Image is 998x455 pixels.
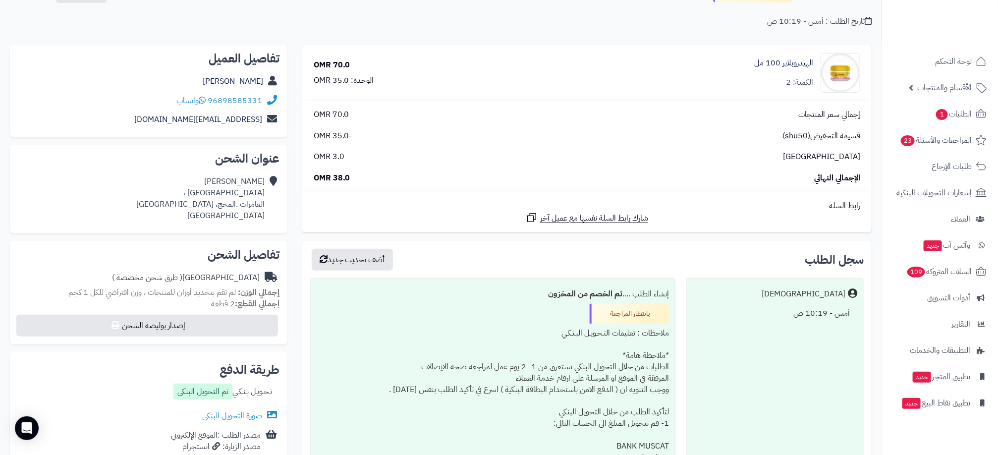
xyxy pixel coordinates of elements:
small: 2 قطعة [211,298,279,310]
h2: طريقة الدفع [220,364,279,376]
div: أمس - 10:19 ص [693,304,857,323]
a: الطلبات1 [888,102,992,126]
h2: عنوان الشحن [18,153,279,165]
strong: إجمالي القطع: [235,298,279,310]
span: 70.0 OMR [314,109,349,120]
span: 3.0 OMR [314,151,344,163]
div: تاريخ الطلب : أمس - 10:19 ص [767,16,872,27]
a: تطبيق المتجرجديد [888,365,992,389]
a: أدوات التسويق [888,286,992,310]
button: أضف تحديث جديد [312,249,393,271]
div: الكمية: 2 [786,77,813,88]
a: شارك رابط السلة نفسها مع عميل آخر [526,212,648,224]
a: إشعارات التحويلات البنكية [888,181,992,205]
span: تطبيق المتجر [912,370,970,384]
span: لم تقم بتحديد أوزان للمنتجات ، وزن افتراضي للكل 1 كجم [68,286,236,298]
span: 38.0 OMR [314,172,350,184]
a: وآتس آبجديد [888,233,992,257]
span: قسيمة التخفيض(shu50) [782,130,860,142]
div: مصدر الزيارة: انستجرام [171,441,261,453]
span: أدوات التسويق [927,291,970,305]
div: إنشاء الطلب .... [317,284,669,304]
a: العملاء [888,207,992,231]
a: التطبيقات والخدمات [888,339,992,362]
a: المراجعات والأسئلة23 [888,128,992,152]
div: بانتظار المراجعة [590,304,669,324]
span: جديد [924,240,942,251]
span: [GEOGRAPHIC_DATA] [783,151,860,163]
a: واتساب [176,95,206,107]
b: تم الخصم من المخزون [548,288,622,300]
span: لوحة التحكم [935,55,972,68]
label: تم التحويل البنكى [173,384,232,399]
a: [EMAIL_ADDRESS][DOMAIN_NAME] [134,114,262,125]
a: 96898585331 [208,95,262,107]
div: [GEOGRAPHIC_DATA] [112,272,260,284]
div: مصدر الطلب :الموقع الإلكتروني [171,430,261,453]
span: 109 [907,267,925,278]
span: ( طرق شحن مخصصة ) [112,272,182,284]
a: التقارير [888,312,992,336]
span: وآتس آب [923,238,970,252]
span: الإجمالي النهائي [814,172,860,184]
h2: تفاصيل الشحن [18,249,279,261]
div: Open Intercom Messenger [15,416,39,440]
strong: إجمالي الوزن: [238,286,279,298]
a: الهيدروبلابر 100 مل [754,57,813,69]
span: السلات المتروكة [906,265,972,279]
span: الطلبات [935,107,972,121]
div: [DEMOGRAPHIC_DATA] [762,288,845,300]
span: التقارير [951,317,970,331]
span: العملاء [951,212,970,226]
span: جديد [902,398,921,409]
h3: سجل الطلب [805,254,864,266]
a: تطبيق نقاط البيعجديد [888,391,992,415]
div: تـحـويـل بـنـكـي [173,384,272,402]
span: الأقسام والمنتجات [917,81,972,95]
a: صورة التحويل البنكى [202,410,279,422]
a: [PERSON_NAME] [203,75,263,87]
span: إجمالي سعر المنتجات [798,109,860,120]
span: طلبات الإرجاع [932,160,972,173]
div: [PERSON_NAME] [GEOGRAPHIC_DATA] ، العامرات .المحج، [GEOGRAPHIC_DATA] [GEOGRAPHIC_DATA] [136,176,265,221]
a: السلات المتروكة109 [888,260,992,284]
span: -35.0 OMR [314,130,352,142]
div: 70.0 OMR [314,59,350,71]
img: 1739576658-cm5o7h3k200cz01n3d88igawy_HYDROBALAPER_w-90x90.jpg [821,53,860,93]
span: 1 [936,109,948,120]
span: التطبيقات والخدمات [910,343,970,357]
span: المراجعات والأسئلة [900,133,972,147]
span: شارك رابط السلة نفسها مع عميل آخر [540,213,648,224]
div: الوحدة: 35.0 OMR [314,75,374,86]
a: لوحة التحكم [888,50,992,73]
img: logo-2.png [931,27,989,48]
span: تطبيق نقاط البيع [901,396,970,410]
a: طلبات الإرجاع [888,155,992,178]
button: إصدار بوليصة الشحن [16,315,278,337]
span: جديد [913,372,931,383]
span: إشعارات التحويلات البنكية [896,186,972,200]
span: 23 [901,135,915,146]
div: رابط السلة [306,200,868,212]
h2: تفاصيل العميل [18,53,279,64]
